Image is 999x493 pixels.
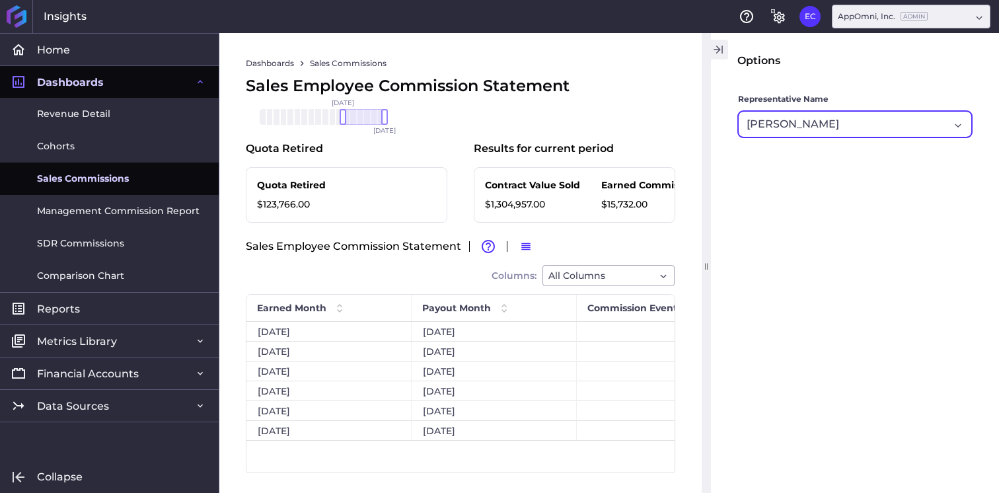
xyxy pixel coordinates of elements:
[37,269,124,283] span: Comparison Chart
[37,204,200,218] span: Management Commission Report
[412,322,577,341] div: [DATE]
[601,198,703,211] p: $15,732.00
[901,12,928,20] ins: Admin
[257,302,326,314] span: Earned Month
[738,111,972,137] div: Dropdown select
[37,237,124,250] span: SDR Commissions
[257,198,343,211] p: $123,766.00
[37,107,110,121] span: Revenue Detail
[373,128,396,134] span: [DATE]
[412,421,577,440] div: [DATE]
[768,6,789,27] button: General Settings
[412,342,577,361] div: [DATE]
[485,178,580,192] p: Contract Value Sold
[422,302,491,314] span: Payout Month
[246,361,412,381] div: [DATE]
[37,172,129,186] span: Sales Commissions
[37,399,109,413] span: Data Sources
[37,334,117,348] span: Metrics Library
[246,322,412,341] div: [DATE]
[37,470,83,484] span: Collapse
[412,401,577,420] div: [DATE]
[838,11,928,22] div: AppOmni, Inc.
[246,236,675,286] div: Sales Employee Commission Statement
[257,178,343,192] p: Quota Retired
[492,271,536,280] span: Columns:
[474,141,614,157] p: Results for current period
[246,141,323,157] p: Quota Retired
[332,100,354,106] span: [DATE]
[412,361,577,381] div: [DATE]
[548,268,605,284] span: All Columns
[412,381,577,400] div: [DATE]
[246,57,294,69] a: Dashboards
[587,302,677,314] span: Commission Event
[485,198,580,211] p: $1,304,957.00
[601,178,703,192] p: Earned Commissions
[37,302,80,316] span: Reports
[799,6,821,27] button: User Menu
[246,381,412,400] div: [DATE]
[37,75,104,89] span: Dashboards
[737,53,780,69] div: Options
[246,421,412,440] div: [DATE]
[832,5,990,28] div: Dropdown select
[542,265,675,286] div: Dropdown select
[246,74,570,98] div: Sales Employee Commission Statement
[738,93,829,106] span: Representative Name
[747,116,839,132] span: [PERSON_NAME]
[37,367,139,381] span: Financial Accounts
[246,342,412,361] div: [DATE]
[37,139,75,153] span: Cohorts
[736,6,757,27] button: Help
[37,43,70,57] span: Home
[310,57,387,69] a: Sales Commissions
[246,401,412,420] div: [DATE]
